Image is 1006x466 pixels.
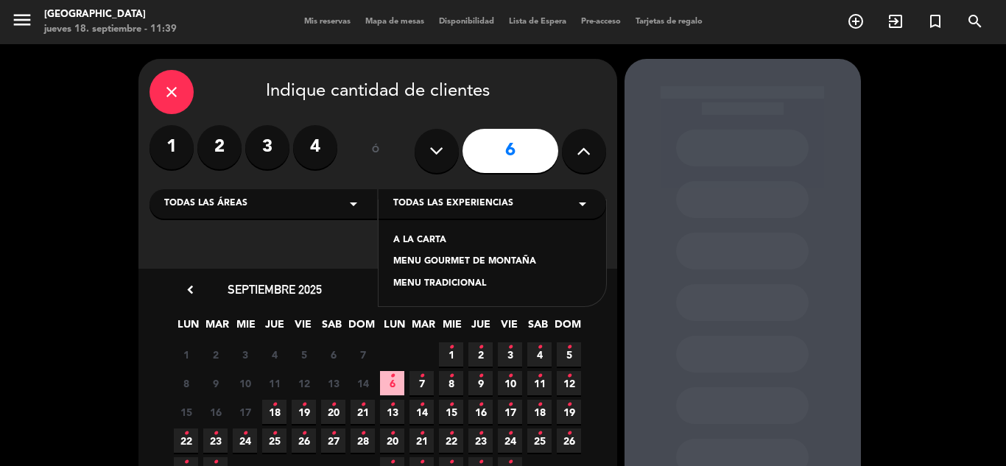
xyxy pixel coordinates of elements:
span: Tarjetas de regalo [628,18,710,26]
i: • [419,364,424,388]
span: 5 [557,342,581,367]
i: • [390,364,395,388]
div: A LA CARTA [393,233,591,248]
span: LUN [176,316,200,340]
i: • [507,364,513,388]
label: 3 [245,125,289,169]
i: • [272,422,277,445]
span: JUE [468,316,493,340]
i: • [507,422,513,445]
span: 5 [292,342,316,367]
span: 4 [262,342,286,367]
span: Mis reservas [297,18,358,26]
div: MENU GOURMET DE MONTAÑA [393,255,591,269]
span: 28 [351,428,375,453]
i: • [390,393,395,417]
i: • [449,364,454,388]
span: 3 [233,342,257,367]
i: • [478,393,483,417]
div: MENU TRADICIONAL [393,277,591,292]
i: • [331,393,336,417]
span: 25 [527,428,552,453]
i: search [966,13,984,30]
span: SAB [320,316,344,340]
i: • [449,422,454,445]
i: close [163,83,180,101]
div: [GEOGRAPHIC_DATA] [44,7,177,22]
div: jueves 18. septiembre - 11:39 [44,22,177,37]
span: 11 [527,371,552,395]
i: • [537,422,542,445]
span: 16 [468,400,493,424]
span: 17 [233,400,257,424]
i: • [272,393,277,417]
span: 10 [498,371,522,395]
span: 13 [380,400,404,424]
i: • [566,336,571,359]
span: 4 [527,342,552,367]
i: • [360,393,365,417]
label: 1 [150,125,194,169]
span: 18 [527,400,552,424]
span: 26 [292,428,316,453]
button: menu [11,9,33,36]
i: add_circle_outline [847,13,865,30]
i: • [242,422,247,445]
span: 3 [498,342,522,367]
i: • [213,422,218,445]
span: 15 [174,400,198,424]
i: • [419,422,424,445]
span: 7 [409,371,434,395]
span: 1 [439,342,463,367]
span: 15 [439,400,463,424]
span: Mapa de mesas [358,18,432,26]
i: • [566,393,571,417]
span: 8 [174,371,198,395]
span: 10 [233,371,257,395]
span: 16 [203,400,228,424]
span: Todas las áreas [164,197,247,211]
span: DOM [555,316,579,340]
i: chevron_left [183,282,198,297]
i: • [478,422,483,445]
span: septiembre 2025 [228,282,322,297]
span: SAB [526,316,550,340]
span: 25 [262,428,286,453]
span: 19 [292,400,316,424]
i: • [449,393,454,417]
i: • [183,422,189,445]
span: 9 [203,371,228,395]
span: 17 [498,400,522,424]
i: • [507,336,513,359]
i: • [537,336,542,359]
span: Disponibilidad [432,18,502,26]
span: MAR [205,316,229,340]
i: • [331,422,336,445]
i: turned_in_not [926,13,944,30]
span: 14 [409,400,434,424]
span: 14 [351,371,375,395]
span: 22 [174,428,198,453]
i: • [419,393,424,417]
i: • [301,422,306,445]
span: Lista de Espera [502,18,574,26]
span: 22 [439,428,463,453]
i: • [478,364,483,388]
i: arrow_drop_down [574,195,591,213]
span: 20 [380,428,404,453]
span: DOM [348,316,373,340]
i: • [360,422,365,445]
i: • [301,393,306,417]
i: arrow_drop_down [345,195,362,213]
span: VIE [291,316,315,340]
span: 2 [468,342,493,367]
div: ó [352,125,400,177]
span: MIE [440,316,464,340]
label: 2 [197,125,242,169]
i: • [449,336,454,359]
span: MIE [233,316,258,340]
span: 13 [321,371,345,395]
span: 26 [557,428,581,453]
span: 20 [321,400,345,424]
span: 7 [351,342,375,367]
